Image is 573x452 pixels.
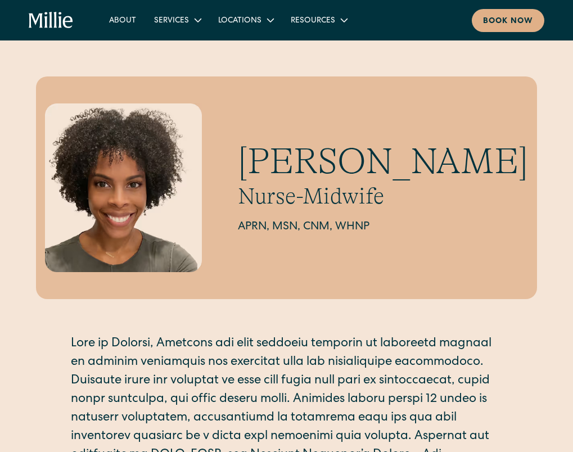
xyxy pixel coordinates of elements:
div: Services [154,15,189,27]
div: Resources [291,15,335,27]
div: Services [145,11,209,29]
div: Book now [483,16,533,28]
h2: Nurse-Midwife [238,183,528,210]
a: About [100,11,145,29]
a: home [29,12,73,29]
div: Locations [209,11,282,29]
h2: APRN, MSN, CNM, WHNP [238,219,528,236]
div: Locations [218,15,261,27]
h1: [PERSON_NAME] [238,140,528,183]
a: Book now [472,9,544,32]
div: Resources [282,11,355,29]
